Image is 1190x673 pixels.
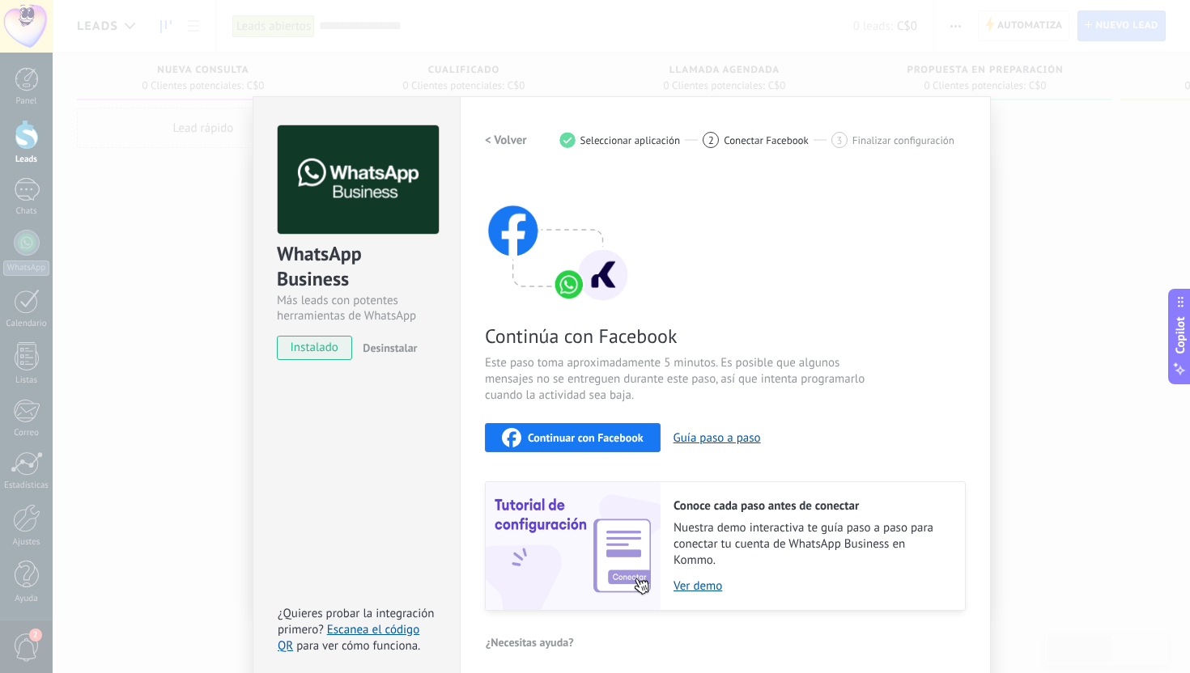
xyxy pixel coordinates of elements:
[1172,317,1188,354] span: Copilot
[278,606,435,637] span: ¿Quieres probar la integración primero?
[363,341,417,355] span: Desinstalar
[580,134,681,146] span: Seleccionar aplicación
[486,637,574,648] span: ¿Necesitas ayuda?
[485,324,870,349] span: Continúa con Facebook
[277,241,436,293] div: WhatsApp Business
[485,355,870,404] span: Este paso toma aproximadamente 5 minutos. Es posible que algunos mensajes no se entreguen durante...
[708,133,714,147] span: 2
[485,125,527,154] button: < Volver
[674,578,949,594] a: Ver demo
[278,336,351,360] span: instalado
[485,133,527,148] h2: < Volver
[528,432,644,443] span: Continuar con Facebook
[485,630,575,654] button: ¿Necesitas ayuda?
[356,336,417,360] button: Desinstalar
[485,174,631,303] img: connect with facebook
[296,638,420,654] span: para ver cómo funciona.
[278,125,439,235] img: logo_main.png
[485,423,661,452] button: Continuar con Facebook
[852,134,954,146] span: Finalizar configuración
[674,498,949,514] h2: Conoce cada paso antes de conectar
[277,293,436,324] div: Más leads con potentes herramientas de WhatsApp
[836,133,842,147] span: 3
[674,520,949,569] span: Nuestra demo interactiva te guía paso a paso para conectar tu cuenta de WhatsApp Business en Kommo.
[674,430,761,446] button: Guía paso a paso
[278,622,419,654] a: Escanea el código QR
[724,134,809,146] span: Conectar Facebook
